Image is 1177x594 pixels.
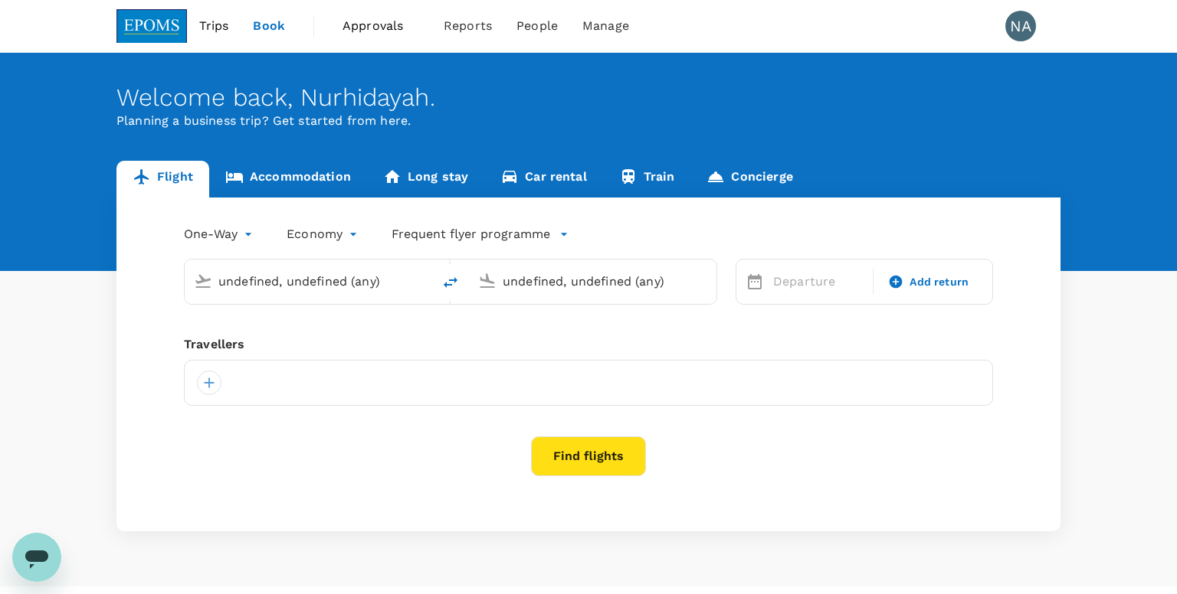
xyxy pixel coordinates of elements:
span: People [516,17,558,35]
p: Departure [773,273,864,291]
button: Find flights [531,436,646,476]
button: Frequent flyer programme [392,225,569,243]
input: Depart from [218,269,400,293]
div: Welcome back , Nurhidayah . [116,83,1061,112]
div: Travellers [184,335,993,354]
span: Trips [199,17,229,35]
a: Long stay [367,161,484,197]
a: Accommodation [209,161,367,197]
button: Open [706,279,709,282]
span: Approvals [343,17,419,35]
a: Car rental [484,161,603,197]
div: One-Way [184,222,256,246]
img: EPOMS SDN BHD [116,9,187,43]
a: Concierge [690,161,808,197]
span: Add return [910,274,969,290]
a: Flight [116,161,209,197]
div: NA [1005,11,1036,41]
div: Economy [287,222,361,246]
input: Going to [503,269,684,293]
button: delete [432,264,469,301]
button: Open [421,279,425,282]
iframe: Button to launch messaging window [12,533,61,582]
span: Reports [444,17,492,35]
span: Book [253,17,285,35]
span: Manage [582,17,629,35]
p: Planning a business trip? Get started from here. [116,112,1061,130]
p: Frequent flyer programme [392,225,550,243]
a: Train [603,161,691,197]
